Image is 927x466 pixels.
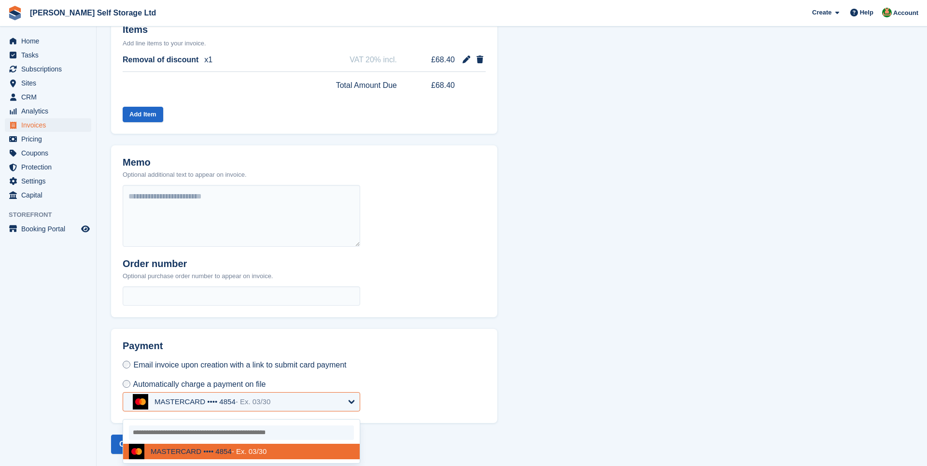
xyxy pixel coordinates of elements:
[21,104,79,118] span: Analytics
[5,146,91,160] a: menu
[21,132,79,146] span: Pricing
[129,444,144,459] img: mastercard-a07748ee4cc84171796510105f4fa67e3d10aacf8b92b2c182d96136c942126d.svg
[5,62,91,76] a: menu
[21,62,79,76] span: Subscriptions
[123,107,163,123] button: Add Item
[8,6,22,20] img: stora-icon-8386f47178a22dfd0bd8f6a31ec36ba5ce8667c1dd55bd0f319d3a0aa187defe.svg
[5,222,91,236] a: menu
[154,397,270,406] div: MASTERCARD •••• 4854
[350,54,397,66] span: VAT 20% incl.
[812,8,831,17] span: Create
[860,8,873,17] span: Help
[133,394,148,410] img: mastercard-a07748ee4cc84171796510105f4fa67e3d10aacf8b92b2c182d96136c942126d.svg
[123,24,486,37] h2: Items
[21,34,79,48] span: Home
[232,447,267,455] span: - Ex. 03/30
[204,54,212,66] span: x1
[123,271,273,281] p: Optional purchase order number to appear on invoice.
[882,8,892,17] img: Joshua Wild
[9,210,96,220] span: Storefront
[5,118,91,132] a: menu
[21,146,79,160] span: Coupons
[123,258,273,269] h2: Order number
[5,188,91,202] a: menu
[5,132,91,146] a: menu
[123,380,130,388] input: Automatically charge a payment on file
[123,170,247,180] p: Optional additional text to appear on invoice.
[21,90,79,104] span: CRM
[80,223,91,235] a: Preview store
[123,54,198,66] span: Removal of discount
[21,118,79,132] span: Invoices
[21,222,79,236] span: Booking Portal
[418,80,455,91] span: £68.40
[5,76,91,90] a: menu
[123,157,247,168] h2: Memo
[21,174,79,188] span: Settings
[5,104,91,118] a: menu
[21,188,79,202] span: Capital
[5,48,91,62] a: menu
[123,361,130,368] input: Email invoice upon creation with a link to submit card payment
[123,39,486,48] p: Add line items to your invoice.
[5,90,91,104] a: menu
[21,160,79,174] span: Protection
[123,340,360,359] h2: Payment
[21,48,79,62] span: Tasks
[418,54,455,66] span: £68.40
[236,397,271,406] span: - Ex. 03/30
[5,160,91,174] a: menu
[5,174,91,188] a: menu
[5,34,91,48] a: menu
[133,380,266,388] span: Automatically charge a payment on file
[151,447,267,456] div: MASTERCARD •••• 4854
[111,435,180,454] button: Create Invoice
[336,80,397,91] span: Total Amount Due
[893,8,918,18] span: Account
[26,5,160,21] a: [PERSON_NAME] Self Storage Ltd
[21,76,79,90] span: Sites
[133,361,346,369] span: Email invoice upon creation with a link to submit card payment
